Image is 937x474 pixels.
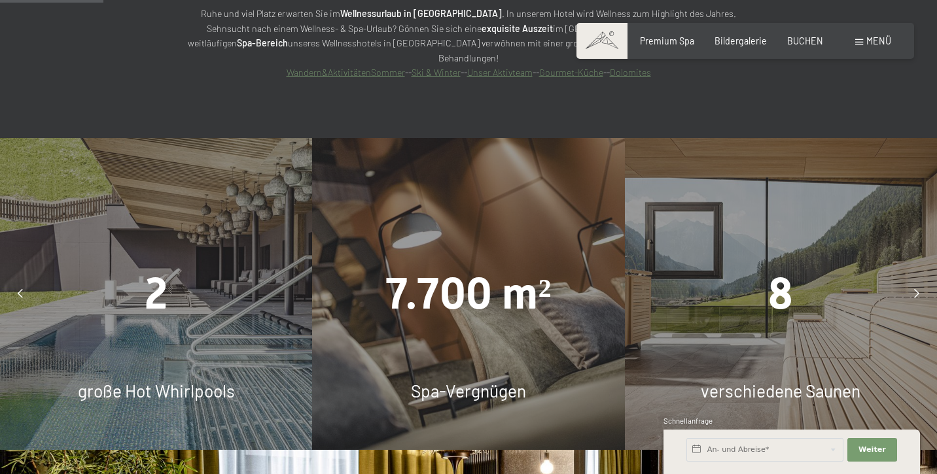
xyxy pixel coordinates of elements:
[663,416,713,425] span: Schnellanfrage
[385,268,551,319] span: 7.700 m²
[287,67,405,78] a: Wandern&AktivitätenSommer
[640,35,694,46] a: Premium Spa
[787,35,823,46] a: BUCHEN
[539,67,603,78] a: Gourmet-Küche
[610,67,651,78] a: Dolomites
[411,381,526,401] span: Spa-Vergnügen
[715,35,767,46] a: Bildergalerie
[847,438,897,462] button: Weiter
[701,381,860,401] span: verschiedene Saunen
[237,37,288,48] strong: Spa-Bereich
[482,23,553,34] strong: exquisite Auszeit
[412,67,461,78] a: Ski & Winter
[78,381,235,401] span: große Hot Whirlpools
[866,35,891,46] span: Menü
[181,7,756,80] p: Ruhe und viel Platz erwarten Sie im . In unserem Hotel wird Wellness zum Highlight des Jahres. Se...
[467,67,533,78] a: Unser Aktivteam
[340,8,502,19] strong: Wellnessurlaub in [GEOGRAPHIC_DATA]
[768,268,793,319] span: 8
[858,445,886,455] span: Weiter
[145,268,168,319] span: 2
